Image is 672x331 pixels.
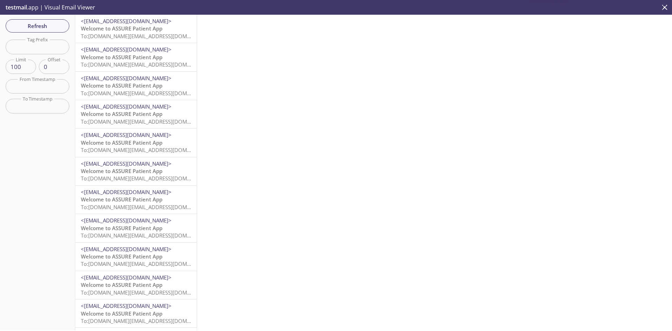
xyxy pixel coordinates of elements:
[81,25,162,32] span: Welcome to ASSURE Patient App
[81,310,162,317] span: Welcome to ASSURE Patient App
[75,157,197,185] div: <[EMAIL_ADDRESS][DOMAIN_NAME]>Welcome to ASSURE Patient AppTo:[DOMAIN_NAME][EMAIL_ADDRESS][DOMAIN...
[81,139,162,146] span: Welcome to ASSURE Patient App
[75,299,197,327] div: <[EMAIL_ADDRESS][DOMAIN_NAME]>Welcome to ASSURE Patient AppTo:[DOMAIN_NAME][EMAIL_ADDRESS][DOMAIN...
[81,167,162,174] span: Welcome to ASSURE Patient App
[6,4,27,11] span: testmail
[81,33,214,40] span: To: [DOMAIN_NAME][EMAIL_ADDRESS][DOMAIN_NAME]
[81,317,214,324] span: To: [DOMAIN_NAME][EMAIL_ADDRESS][DOMAIN_NAME]
[81,131,171,138] span: <[EMAIL_ADDRESS][DOMAIN_NAME]>
[81,274,171,281] span: <[EMAIL_ADDRESS][DOMAIN_NAME]>
[81,103,171,110] span: <[EMAIL_ADDRESS][DOMAIN_NAME]>
[75,100,197,128] div: <[EMAIL_ADDRESS][DOMAIN_NAME]>Welcome to ASSURE Patient AppTo:[DOMAIN_NAME][EMAIL_ADDRESS][DOMAIN...
[81,146,214,153] span: To: [DOMAIN_NAME][EMAIL_ADDRESS][DOMAIN_NAME]
[81,289,214,296] span: To: [DOMAIN_NAME][EMAIL_ADDRESS][DOMAIN_NAME]
[75,43,197,71] div: <[EMAIL_ADDRESS][DOMAIN_NAME]>Welcome to ASSURE Patient AppTo:[DOMAIN_NAME][EMAIL_ADDRESS][DOMAIN...
[81,246,171,253] span: <[EMAIL_ADDRESS][DOMAIN_NAME]>
[75,129,197,157] div: <[EMAIL_ADDRESS][DOMAIN_NAME]>Welcome to ASSURE Patient AppTo:[DOMAIN_NAME][EMAIL_ADDRESS][DOMAIN...
[81,118,214,125] span: To: [DOMAIN_NAME][EMAIL_ADDRESS][DOMAIN_NAME]
[75,214,197,242] div: <[EMAIL_ADDRESS][DOMAIN_NAME]>Welcome to ASSURE Patient AppTo:[DOMAIN_NAME][EMAIL_ADDRESS][DOMAIN...
[81,217,171,224] span: <[EMAIL_ADDRESS][DOMAIN_NAME]>
[81,253,162,260] span: Welcome to ASSURE Patient App
[81,46,171,53] span: <[EMAIL_ADDRESS][DOMAIN_NAME]>
[75,186,197,214] div: <[EMAIL_ADDRESS][DOMAIN_NAME]>Welcome to ASSURE Patient AppTo:[DOMAIN_NAME][EMAIL_ADDRESS][DOMAIN...
[81,54,162,61] span: Welcome to ASSURE Patient App
[75,243,197,271] div: <[EMAIL_ADDRESS][DOMAIN_NAME]>Welcome to ASSURE Patient AppTo:[DOMAIN_NAME][EMAIL_ADDRESS][DOMAIN...
[75,15,197,43] div: <[EMAIL_ADDRESS][DOMAIN_NAME]>Welcome to ASSURE Patient AppTo:[DOMAIN_NAME][EMAIL_ADDRESS][DOMAIN...
[81,225,162,232] span: Welcome to ASSURE Patient App
[11,21,64,30] span: Refresh
[81,160,171,167] span: <[EMAIL_ADDRESS][DOMAIN_NAME]>
[81,90,214,97] span: To: [DOMAIN_NAME][EMAIL_ADDRESS][DOMAIN_NAME]
[81,61,214,68] span: To: [DOMAIN_NAME][EMAIL_ADDRESS][DOMAIN_NAME]
[6,19,69,33] button: Refresh
[81,110,162,117] span: Welcome to ASSURE Patient App
[81,232,214,239] span: To: [DOMAIN_NAME][EMAIL_ADDRESS][DOMAIN_NAME]
[81,188,171,195] span: <[EMAIL_ADDRESS][DOMAIN_NAME]>
[81,302,171,309] span: <[EMAIL_ADDRESS][DOMAIN_NAME]>
[81,260,214,267] span: To: [DOMAIN_NAME][EMAIL_ADDRESS][DOMAIN_NAME]
[75,72,197,100] div: <[EMAIL_ADDRESS][DOMAIN_NAME]>Welcome to ASSURE Patient AppTo:[DOMAIN_NAME][EMAIL_ADDRESS][DOMAIN...
[81,75,171,82] span: <[EMAIL_ADDRESS][DOMAIN_NAME]>
[81,18,171,25] span: <[EMAIL_ADDRESS][DOMAIN_NAME]>
[81,281,162,288] span: Welcome to ASSURE Patient App
[75,271,197,299] div: <[EMAIL_ADDRESS][DOMAIN_NAME]>Welcome to ASSURE Patient AppTo:[DOMAIN_NAME][EMAIL_ADDRESS][DOMAIN...
[81,175,214,182] span: To: [DOMAIN_NAME][EMAIL_ADDRESS][DOMAIN_NAME]
[81,82,162,89] span: Welcome to ASSURE Patient App
[81,204,214,211] span: To: [DOMAIN_NAME][EMAIL_ADDRESS][DOMAIN_NAME]
[81,196,162,203] span: Welcome to ASSURE Patient App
